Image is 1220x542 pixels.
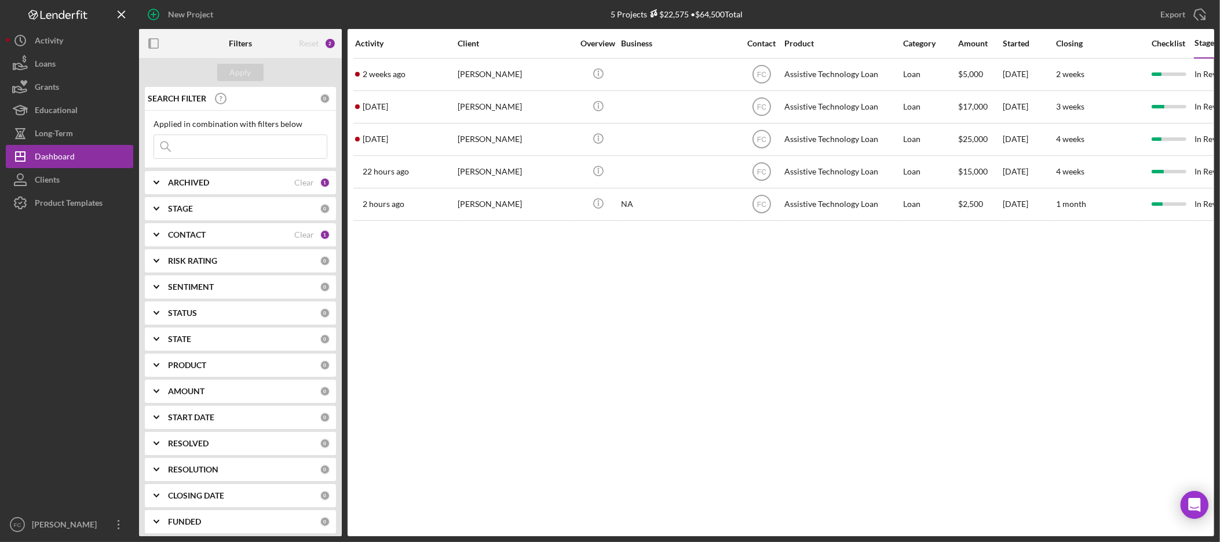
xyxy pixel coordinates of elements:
time: 3 weeks [1056,101,1084,111]
b: RISK RATING [168,256,217,265]
div: [DATE] [1003,124,1055,155]
div: [PERSON_NAME] [458,124,574,155]
time: 2025-09-15 01:23 [363,102,388,111]
b: Filters [229,39,252,48]
div: 1 [320,230,330,240]
text: FC [757,201,766,209]
button: Dashboard [6,145,133,168]
div: NA [621,189,737,220]
div: 0 [320,334,330,344]
time: 2025-09-22 23:19 [363,167,409,176]
button: FC[PERSON_NAME] [6,513,133,536]
div: [PERSON_NAME] [458,189,574,220]
span: $15,000 [958,166,988,176]
button: Export [1149,3,1214,26]
div: Product Templates [35,191,103,217]
div: $22,575 [647,9,689,19]
b: SENTIMENT [168,282,214,292]
div: Loan [903,59,957,90]
a: Grants [6,75,133,99]
div: Client [458,39,574,48]
text: FC [757,71,766,79]
div: Educational [35,99,78,125]
div: 0 [320,412,330,423]
div: Loan [903,92,957,122]
span: $5,000 [958,69,983,79]
div: 0 [320,438,330,449]
time: 4 weeks [1056,166,1084,176]
button: Loans [6,52,133,75]
div: 0 [320,360,330,370]
div: 0 [320,282,330,292]
button: Long-Term [6,122,133,145]
div: Loan [903,189,957,220]
time: 4 weeks [1056,134,1084,144]
div: [PERSON_NAME] [458,59,574,90]
div: Clients [35,168,60,194]
b: CLOSING DATE [168,491,224,500]
div: Loan [903,124,957,155]
text: FC [14,522,21,528]
div: Grants [35,75,59,101]
b: AMOUNT [168,387,204,396]
b: CONTACT [168,230,206,239]
button: Clients [6,168,133,191]
div: New Project [168,3,213,26]
div: [DATE] [1003,189,1055,220]
b: STATUS [168,308,197,318]
div: Product [784,39,900,48]
b: STATE [168,334,191,344]
div: Assistive Technology Loan [784,189,900,220]
span: $17,000 [958,101,988,111]
b: PRODUCT [168,361,206,370]
div: [DATE] [1003,157,1055,187]
button: Activity [6,29,133,52]
time: 2025-09-23 18:48 [363,199,404,209]
div: Dashboard [35,145,75,171]
button: Educational [6,99,133,122]
div: 0 [320,93,330,104]
div: Export [1160,3,1185,26]
div: [DATE] [1003,92,1055,122]
b: FUNDED [168,517,201,526]
span: $25,000 [958,134,988,144]
div: Assistive Technology Loan [784,92,900,122]
b: RESOLVED [168,439,209,448]
div: [DATE] [1003,59,1055,90]
div: Amount [958,39,1002,48]
div: Assistive Technology Loan [784,59,900,90]
div: Loan [903,157,957,187]
div: Open Intercom Messenger [1181,491,1208,519]
span: $2,500 [958,199,983,209]
div: 1 [320,177,330,188]
div: Activity [355,39,456,48]
div: Assistive Technology Loan [784,157,900,187]
div: [PERSON_NAME] [458,92,574,122]
div: Reset [299,39,319,48]
button: Apply [217,64,264,81]
div: [PERSON_NAME] [458,157,574,187]
text: FC [757,136,766,144]
div: 0 [320,490,330,501]
div: 0 [320,256,330,266]
div: 0 [320,516,330,527]
div: Category [903,39,957,48]
button: New Project [139,3,225,26]
div: Assistive Technology Loan [784,124,900,155]
div: Business [621,39,737,48]
text: FC [757,103,766,111]
div: Long-Term [35,122,73,148]
b: START DATE [168,413,214,422]
b: STAGE [168,204,193,213]
div: Applied in combination with filters below [154,119,327,129]
button: Product Templates [6,191,133,214]
time: 2 weeks [1056,69,1084,79]
time: 2025-09-18 04:57 [363,134,388,144]
div: Apply [230,64,251,81]
div: [PERSON_NAME] [29,513,104,539]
